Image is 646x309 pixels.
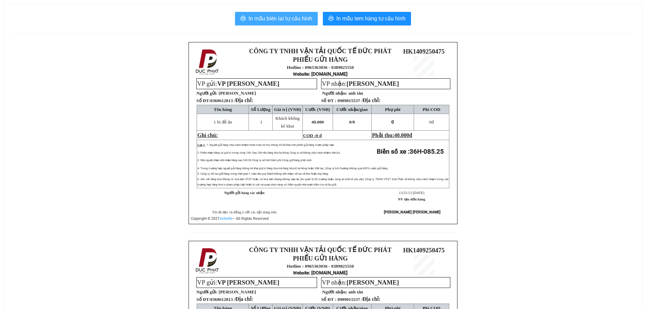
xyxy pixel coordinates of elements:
[322,289,347,294] strong: Người nhận:
[385,107,400,112] span: Phụ phí
[336,14,406,23] span: In mẫu tem hàng tự cấu hình
[287,65,354,70] strong: Hotline : 0965363036 - 0389825550
[293,72,309,77] span: Website
[348,91,363,96] span: anh tân
[196,91,217,96] strong: Người gửi:
[349,119,355,124] span: 0/
[214,107,232,112] span: Tên hàng
[197,143,205,147] span: Lưu ý:
[235,296,253,302] span: Địa chỉ:
[196,289,217,294] strong: Người gửi:
[207,143,335,147] span: 1: Người gửi hàng chịu trách nhiệm hoàn toàn về mọi thông tin kê khai trên phiếu gửi hàng trước p...
[293,255,348,262] strong: PHIẾU GỬI HÀNG
[410,148,444,155] span: 36H-085.25
[217,279,279,286] span: VP [PERSON_NAME]
[197,178,449,186] span: 6: Đối với hàng hoá không có hoá đơn GTGT hoặc có hoá đơn nhưng không hợp lệ (do quản lý thị trườ...
[336,107,368,112] span: Cước nhận/giao
[429,119,432,124] span: 0
[293,71,348,77] strong: : [DOMAIN_NAME]
[398,197,425,201] strong: NV tạo đơn hàng
[235,97,253,103] span: Địa chỉ:
[249,47,392,55] strong: CÔNG TY TNHH VẬN TẢI QUỐC TẾ ĐỨC PHÁT
[363,97,380,103] span: Địa chỉ:
[322,91,347,96] strong: Người nhận:
[322,80,399,87] span: VP nhận:
[391,119,394,124] span: 0
[219,216,233,221] a: VeXeRe
[353,119,355,124] span: 0
[363,296,380,302] span: Địa chỉ:
[210,297,253,302] span: 0368612813 /
[196,297,253,302] strong: Số ĐT:
[191,216,269,221] span: Copyright © 2021 – All Rights Reserved
[197,279,279,286] span: VP gửi:
[293,56,348,63] strong: PHIẾU GỬI HÀNG
[322,279,399,286] span: VP nhận:
[305,107,330,112] span: Cước (VNĐ)
[214,119,232,124] span: 1 bì đồ ăn
[194,247,222,275] img: logo
[399,191,424,195] span: 13:51:13 [DATE]
[347,279,399,286] span: [PERSON_NAME]
[293,270,348,275] strong: : [DOMAIN_NAME]
[337,297,380,302] span: 0989015537 /
[212,210,277,214] span: Tôi đã đọc và đồng ý với các nội dung trên
[197,159,312,162] span: 3: Nếu người nhận đến nhận hàng sau 24h thì Công ty sẽ tính thêm phí trông giữ hàng phát sinh.
[260,119,262,124] span: 1
[235,12,318,25] button: printerIn mẫu biên lai tự cấu hình
[323,12,411,25] button: printerIn mẫu tem hàng tự cấu hình
[219,289,256,294] span: [PERSON_NAME]
[328,16,334,22] span: printer
[403,48,445,55] span: HK1409250475
[321,98,336,103] strong: Số ĐT :
[377,148,444,155] strong: Biển số xe :
[197,151,340,154] span: 2: Phiếu nhận hàng có giá trị trong vòng 24h. Sau 24h nếu hàng hóa hư hỏng Công ty sẽ không chịu ...
[316,133,321,138] span: 0 đ
[394,132,409,138] span: 40.000
[197,167,388,170] span: 4: Trong trường hợp người gửi hàng không kê khai giá trị hàng hóa mà hàng hóa bị hư hỏng hoặc thấ...
[224,191,265,195] strong: Người gửi hàng xác nhận
[275,116,299,129] span: Khách không kê khai
[303,133,322,138] span: COD :
[372,132,412,138] span: Phải thu:
[293,270,309,275] span: Website
[423,107,440,112] span: Phí COD
[251,107,271,112] span: Số Lượng
[194,48,222,76] img: logo
[274,107,301,112] span: Giá trị (VNĐ)
[384,210,441,214] strong: [PERSON_NAME] [PERSON_NAME]
[249,246,392,253] strong: CÔNG TY TNHH VẬN TẢI QUỐC TẾ ĐỨC PHÁT
[429,119,434,124] span: đ
[210,98,253,103] span: 0368612813 /
[409,132,412,138] span: đ
[348,289,363,294] span: anh tân
[219,91,256,96] span: [PERSON_NAME]
[196,98,253,103] strong: Số ĐT:
[197,132,218,138] span: Ghi chú:
[321,297,336,302] strong: Số ĐT :
[197,172,329,175] span: 5: Công ty chỉ lưu giữ hàng trong thời gian 1 tuần nếu quý khách không đến nhận, sẽ lưu về kho ho...
[403,247,445,254] span: HK1409250475
[337,98,380,103] span: 0989015537 /
[311,119,324,124] span: 40.000
[217,80,279,87] span: VP [PERSON_NAME]
[287,264,354,269] strong: Hotline : 0965363036 - 0389825550
[197,80,279,87] span: VP gửi:
[249,14,312,23] span: In mẫu biên lai tự cấu hình
[240,16,246,22] span: printer
[347,80,399,87] span: [PERSON_NAME]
